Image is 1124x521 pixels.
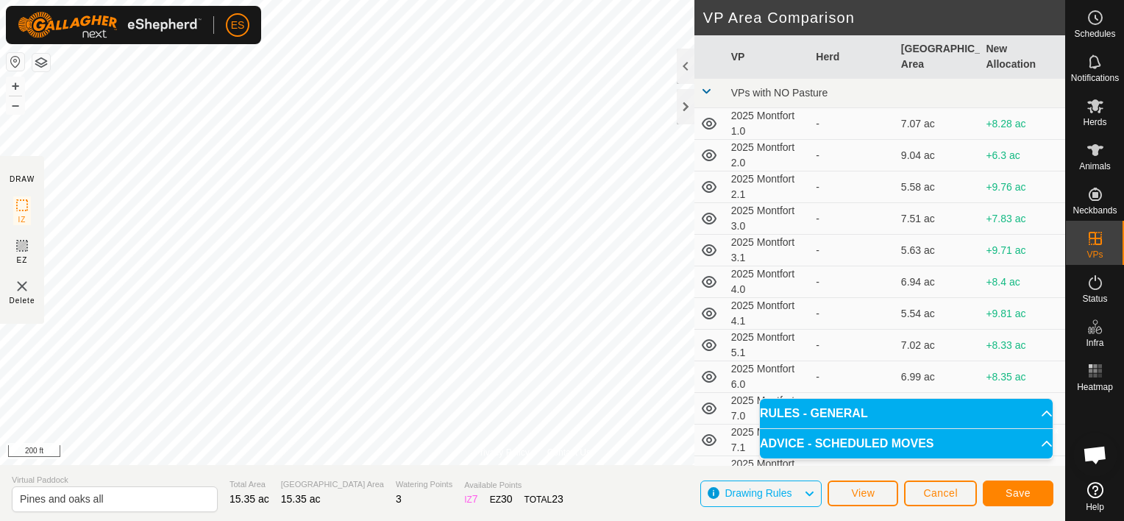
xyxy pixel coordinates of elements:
[725,393,811,425] td: 2025 Montfort 7.0
[828,481,898,506] button: View
[230,493,269,505] span: 15.35 ac
[725,171,811,203] td: 2025 Montfort 2.1
[725,361,811,393] td: 2025 Montfort 6.0
[10,174,35,185] div: DRAW
[524,492,563,507] div: TOTAL
[895,298,981,330] td: 5.54 ac
[725,108,811,140] td: 2025 Montfort 1.0
[472,493,478,505] span: 7
[725,456,811,488] td: 2025 Montfort 8.0
[816,338,889,353] div: -
[895,171,981,203] td: 5.58 ac
[501,493,513,505] span: 30
[1066,476,1124,517] a: Help
[816,211,889,227] div: -
[895,266,981,298] td: 6.94 ac
[895,203,981,235] td: 7.51 ac
[474,446,530,459] a: Privacy Policy
[7,53,24,71] button: Reset Map
[980,298,1065,330] td: +9.81 ac
[396,478,452,491] span: Watering Points
[725,330,811,361] td: 2025 Montfort 5.1
[10,295,35,306] span: Delete
[980,35,1065,79] th: New Allocation
[816,306,889,322] div: -
[230,478,269,491] span: Total Area
[923,487,958,499] span: Cancel
[1073,433,1117,477] div: Open chat
[281,478,384,491] span: [GEOGRAPHIC_DATA] Area
[895,361,981,393] td: 6.99 ac
[980,108,1065,140] td: +8.28 ac
[980,266,1065,298] td: +8.4 ac
[231,18,245,33] span: ES
[547,446,591,459] a: Contact Us
[7,77,24,95] button: +
[1006,487,1031,499] span: Save
[980,330,1065,361] td: +8.33 ac
[980,361,1065,393] td: +8.35 ac
[1073,206,1117,215] span: Neckbands
[32,54,50,71] button: Map Layers
[396,493,402,505] span: 3
[1086,339,1103,347] span: Infra
[725,487,792,499] span: Drawing Rules
[1077,383,1113,391] span: Heatmap
[7,96,24,114] button: –
[760,408,868,419] span: RULES - GENERAL
[980,235,1065,266] td: +9.71 ac
[725,235,811,266] td: 2025 Montfort 3.1
[895,330,981,361] td: 7.02 ac
[1086,250,1103,259] span: VPs
[1074,29,1115,38] span: Schedules
[725,203,811,235] td: 2025 Montfort 3.0
[895,35,981,79] th: [GEOGRAPHIC_DATA] Area
[816,148,889,163] div: -
[1082,294,1107,303] span: Status
[816,369,889,385] div: -
[980,171,1065,203] td: +9.76 ac
[983,481,1053,506] button: Save
[980,140,1065,171] td: +6.3 ac
[760,429,1053,458] p-accordion-header: ADVICE - SCHEDULED MOVES
[816,180,889,195] div: -
[725,35,811,79] th: VP
[816,116,889,132] div: -
[816,243,889,258] div: -
[18,12,202,38] img: Gallagher Logo
[895,108,981,140] td: 7.07 ac
[980,393,1065,425] td: +4.18 ac
[980,203,1065,235] td: +7.83 ac
[731,87,828,99] span: VPs with NO Pasture
[725,266,811,298] td: 2025 Montfort 4.0
[895,393,981,425] td: 11.17 ac
[464,479,563,492] span: Available Points
[725,298,811,330] td: 2025 Montfort 4.1
[895,140,981,171] td: 9.04 ac
[1079,162,1111,171] span: Animals
[17,255,28,266] span: EZ
[18,214,26,225] span: IZ
[552,493,563,505] span: 23
[1071,74,1119,82] span: Notifications
[464,492,477,507] div: IZ
[904,481,977,506] button: Cancel
[816,274,889,290] div: -
[281,493,321,505] span: 15.35 ac
[760,399,1053,428] p-accordion-header: RULES - GENERAL
[13,277,31,295] img: VP
[895,235,981,266] td: 5.63 ac
[816,464,889,480] div: -
[760,438,933,450] span: ADVICE - SCHEDULED MOVES
[725,425,811,456] td: 2025 Montfort 7.1
[490,492,513,507] div: EZ
[725,140,811,171] td: 2025 Montfort 2.0
[12,474,218,486] span: Virtual Paddock
[1086,503,1104,511] span: Help
[810,35,895,79] th: Herd
[851,487,875,499] span: View
[703,9,1065,26] h2: VP Area Comparison
[1083,118,1106,127] span: Herds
